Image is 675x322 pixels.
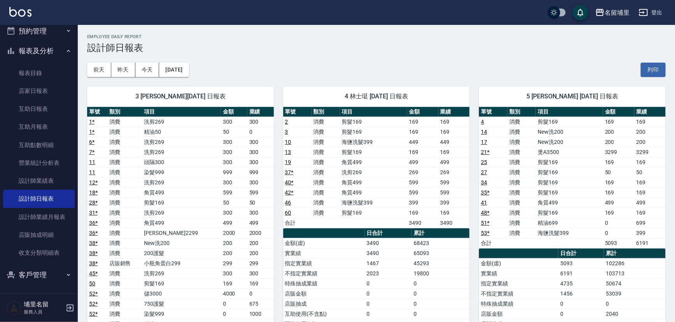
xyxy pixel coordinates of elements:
[107,157,142,167] td: 消費
[107,117,142,127] td: 消費
[312,157,340,167] td: 消費
[365,248,412,258] td: 3490
[247,107,274,117] th: 業績
[24,308,63,315] p: 服務人員
[247,127,274,137] td: 0
[412,289,470,299] td: 0
[365,278,412,289] td: 0
[438,147,470,157] td: 169
[107,268,142,278] td: 消費
[481,179,487,185] a: 34
[107,198,142,208] td: 消費
[247,157,274,167] td: 300
[107,228,142,238] td: 消費
[283,268,365,278] td: 不指定實業績
[247,147,274,157] td: 300
[479,238,507,248] td: 合計
[558,268,604,278] td: 6191
[603,107,635,117] th: 金額
[340,187,407,198] td: 角質499
[142,187,221,198] td: 角質499
[536,107,603,117] th: 項目
[96,93,265,100] span: 3 [PERSON_NAME][DATE] 日報表
[283,107,312,117] th: 單號
[634,167,666,177] td: 50
[283,309,365,319] td: 互助使用(不含點)
[247,167,274,177] td: 999
[221,228,247,238] td: 2000
[283,289,365,299] td: 店販金額
[407,187,438,198] td: 599
[221,218,247,228] td: 499
[634,117,666,127] td: 169
[107,309,142,319] td: 消費
[438,127,470,137] td: 169
[634,228,666,238] td: 399
[285,119,288,125] a: 2
[142,198,221,208] td: 剪髮169
[536,147,603,157] td: 燙A3500
[340,147,407,157] td: 剪髮169
[142,107,221,117] th: 項目
[634,127,666,137] td: 200
[142,289,221,299] td: 儲3000
[438,137,470,147] td: 449
[142,218,221,228] td: 角質499
[107,177,142,187] td: 消費
[247,177,274,187] td: 300
[107,299,142,309] td: 消費
[283,248,365,258] td: 實業績
[221,137,247,147] td: 300
[221,157,247,167] td: 300
[142,278,221,289] td: 剪髮169
[634,187,666,198] td: 169
[604,299,666,309] td: 0
[536,208,603,218] td: 剪髮169
[507,147,536,157] td: 消費
[603,187,635,198] td: 169
[507,218,536,228] td: 消費
[312,167,340,177] td: 消費
[142,147,221,157] td: 洗剪269
[365,268,412,278] td: 2023
[507,228,536,238] td: 消費
[481,129,487,135] a: 14
[283,278,365,289] td: 特殊抽成業績
[312,107,340,117] th: 類別
[603,177,635,187] td: 169
[3,265,75,285] button: 客戶管理
[365,238,412,248] td: 3490
[107,147,142,157] td: 消費
[283,218,312,228] td: 合計
[365,228,412,238] th: 日合計
[221,309,247,319] td: 0
[603,198,635,208] td: 499
[603,117,635,127] td: 169
[221,258,247,268] td: 299
[285,149,291,155] a: 13
[87,107,107,117] th: 單號
[142,117,221,127] td: 洗剪269
[536,157,603,167] td: 剪髮169
[89,169,95,175] a: 11
[438,177,470,187] td: 599
[536,218,603,228] td: 精油699
[247,208,274,218] td: 300
[107,137,142,147] td: 消費
[3,100,75,118] a: 互助日報表
[507,198,536,208] td: 消費
[412,309,470,319] td: 0
[479,309,558,319] td: 店販金額
[507,187,536,198] td: 消費
[221,278,247,289] td: 169
[479,268,558,278] td: 實業績
[340,117,407,127] td: 剪髮169
[603,238,635,248] td: 5093
[634,177,666,187] td: 169
[3,244,75,262] a: 收支分類明細表
[481,139,487,145] a: 17
[221,187,247,198] td: 599
[438,107,470,117] th: 業績
[247,248,274,258] td: 200
[634,218,666,228] td: 699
